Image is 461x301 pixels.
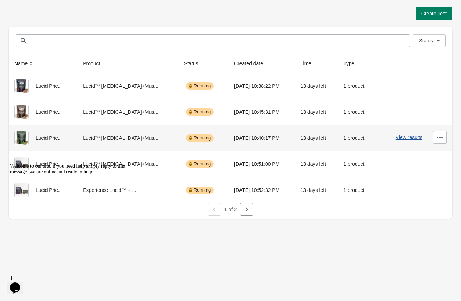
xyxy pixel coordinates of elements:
[7,160,136,269] iframe: chat widget
[234,79,289,93] div: [DATE] 10:38:22 PM
[83,105,173,119] div: Lucid™ [MEDICAL_DATA]+Mus...
[343,183,370,197] div: 1 product
[186,134,214,142] div: Running
[343,79,370,93] div: 1 product
[343,105,370,119] div: 1 product
[301,79,332,93] div: 13 days left
[234,105,289,119] div: [DATE] 10:45:31 PM
[14,131,71,145] div: Lucid Pric...
[231,57,273,70] button: Created date
[186,82,214,90] div: Running
[83,131,173,145] div: Lucid™ [MEDICAL_DATA]+Mus...
[301,131,332,145] div: 13 days left
[343,131,370,145] div: 1 product
[7,272,30,294] iframe: chat widget
[14,105,71,119] div: Lucid Pric...
[11,57,38,70] button: Name
[186,187,214,194] div: Running
[3,3,132,14] div: Welcome to our site, if you need help simply reply to this message, we are online and ready to help.
[224,206,237,212] span: 1 of 2
[421,11,447,16] span: Create Test
[343,157,370,171] div: 1 product
[234,157,289,171] div: [DATE] 10:51:00 PM
[396,134,422,140] button: View results
[416,7,452,20] button: Create Test
[80,57,110,70] button: Product
[181,57,208,70] button: Status
[234,131,289,145] div: [DATE] 10:40:17 PM
[186,108,214,116] div: Running
[301,183,332,197] div: 13 days left
[298,57,322,70] button: Time
[234,183,289,197] div: [DATE] 10:52:32 PM
[186,160,214,168] div: Running
[3,3,118,14] span: Welcome to our site, if you need help simply reply to this message, we are online and ready to help.
[83,79,173,93] div: Lucid™ [MEDICAL_DATA]+Mus...
[301,105,332,119] div: 13 days left
[419,38,433,44] span: Status
[301,157,332,171] div: 13 days left
[14,157,71,171] div: Lucid Pric...
[413,34,446,47] button: Status
[83,157,173,171] div: Lucid™ [MEDICAL_DATA]+Mus...
[14,79,71,93] div: Lucid Pric...
[341,57,364,70] button: Type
